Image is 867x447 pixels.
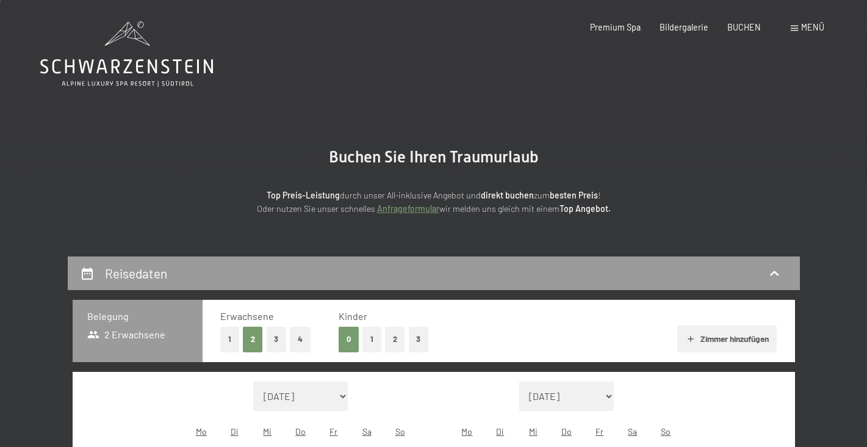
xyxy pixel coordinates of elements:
[267,327,287,352] button: 3
[362,327,381,352] button: 1
[165,189,702,216] p: durch unser All-inklusive Angebot und zum ! Oder nutzen Sie unser schnelles wir melden uns gleich...
[220,310,274,322] span: Erwachsene
[87,328,166,341] span: 2 Erwachsene
[595,426,603,437] abbr: Freitag
[295,426,306,437] abbr: Donnerstag
[243,327,263,352] button: 2
[395,426,405,437] abbr: Sonntag
[677,325,777,352] button: Zimmer hinzufügen
[559,203,611,214] strong: Top Angebot.
[590,22,641,32] a: Premium Spa
[385,327,405,352] button: 2
[801,22,824,32] span: Menü
[461,426,472,437] abbr: Montag
[339,327,359,352] button: 0
[329,426,337,437] abbr: Freitag
[231,426,239,437] abbr: Dienstag
[660,22,708,32] a: Bildergalerie
[290,327,311,352] button: 4
[339,310,367,322] span: Kinder
[628,426,637,437] abbr: Samstag
[329,148,539,166] span: Buchen Sie Ihren Traumurlaub
[661,426,671,437] abbr: Sonntag
[550,190,598,200] strong: besten Preis
[87,310,188,323] h3: Belegung
[481,190,534,200] strong: direkt buchen
[196,426,207,437] abbr: Montag
[727,22,761,32] a: BUCHEN
[267,190,340,200] strong: Top Preis-Leistung
[561,426,572,437] abbr: Donnerstag
[263,426,272,437] abbr: Mittwoch
[529,426,538,437] abbr: Mittwoch
[362,426,372,437] abbr: Samstag
[220,327,239,352] button: 1
[496,426,504,437] abbr: Dienstag
[105,266,167,281] h2: Reisedaten
[409,327,429,352] button: 3
[377,203,439,214] a: Anfrageformular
